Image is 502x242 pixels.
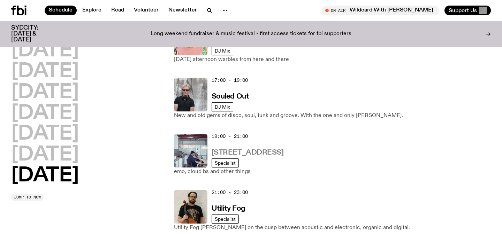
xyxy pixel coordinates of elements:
img: Peter holds a cello, wearing a black graphic tee and glasses. He looks directly at the camera aga... [174,190,207,224]
a: Schedule [45,6,77,15]
button: Support Us [444,6,491,15]
span: DJ Mix [215,104,230,109]
p: emo, cloud bs and other things [174,167,491,176]
button: Jump to now [11,194,44,201]
a: Souled Out [212,92,249,100]
h3: Souled Out [212,93,249,100]
h3: Utility Fog [212,205,245,212]
a: Specialist [212,214,239,224]
span: 19:00 - 21:00 [212,133,248,140]
a: Newsletter [164,6,201,15]
img: Pat sits at a dining table with his profile facing the camera. Rhea sits to his left facing the c... [174,134,207,167]
button: [DATE] [11,62,79,81]
a: Volunteer [130,6,163,15]
span: Specialist [215,160,236,165]
span: Specialist [215,216,236,221]
button: [DATE] [11,83,79,102]
span: DJ Mix [215,48,230,53]
button: [DATE] [11,41,79,61]
a: Read [107,6,128,15]
p: Long weekend fundraiser & music festival - first access tickets for fbi supporters [151,31,351,37]
img: Stephen looks directly at the camera, wearing a black tee, black sunglasses and headphones around... [174,78,207,111]
a: Explore [78,6,106,15]
button: [DATE] [11,124,79,144]
a: [STREET_ADDRESS] [212,148,284,156]
span: Support Us [449,7,477,14]
p: Utility Fog [PERSON_NAME] on the cusp between acoustic and electronic, organic and digital. [174,224,491,232]
span: Jump to now [14,195,41,199]
button: [DATE] [11,145,79,165]
button: On AirWildcard With [PERSON_NAME] [322,6,439,15]
h3: [STREET_ADDRESS] [212,149,284,156]
a: Utility Fog [212,204,245,212]
a: DJ Mix [212,102,233,111]
p: [DATE] afternoon warbles from here and there [174,55,491,64]
a: Specialist [212,158,239,167]
button: [DATE] [11,166,79,186]
button: [DATE] [11,104,79,123]
h3: SYDCITY: [DATE] & [DATE] [11,25,56,43]
a: DJ Mix [212,46,233,55]
span: 21:00 - 23:00 [212,189,248,196]
p: New and old gems of disco, soul, funk and groove. With the one and only [PERSON_NAME]. [174,111,491,120]
span: 17:00 - 19:00 [212,77,248,84]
